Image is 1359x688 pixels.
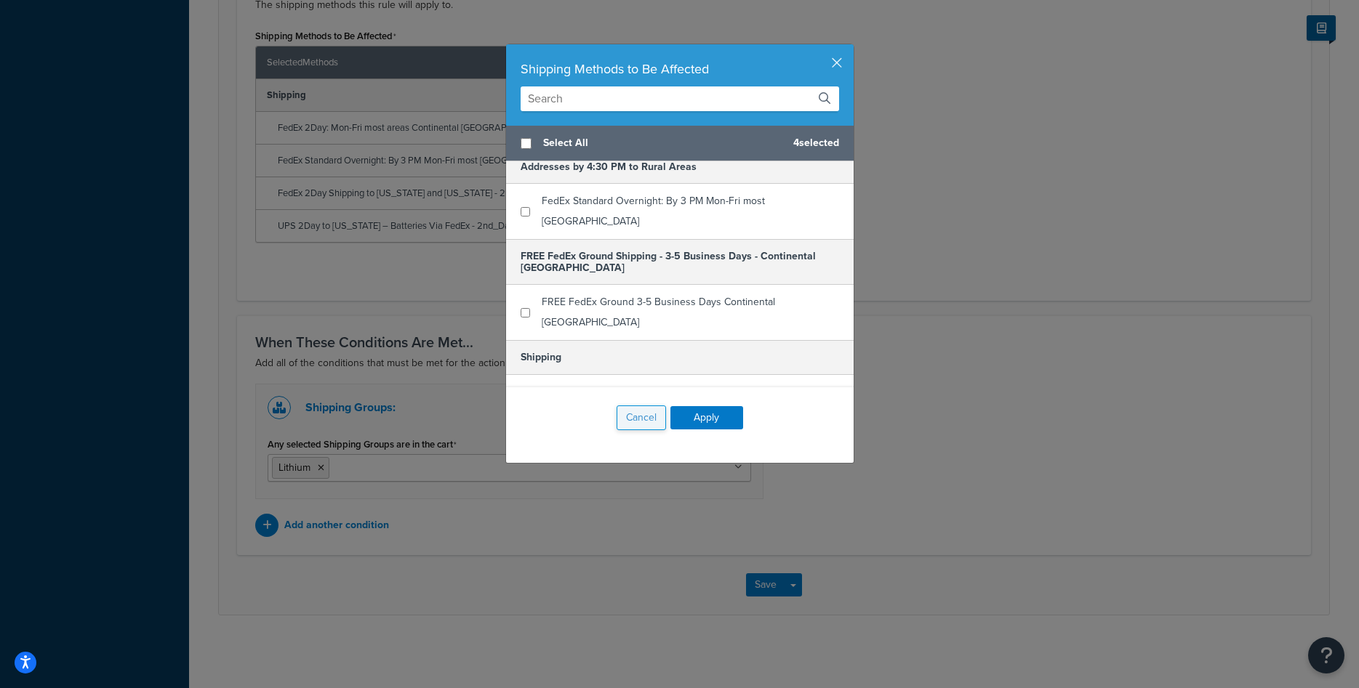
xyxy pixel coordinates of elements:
input: Search [521,86,839,111]
button: Apply [670,406,743,429]
h5: Shipping [506,340,854,374]
button: Cancel [617,405,666,430]
span: Select All [543,133,782,153]
div: 4 selected [506,126,854,161]
h5: FREE FedEx Ground Shipping - 3-5 Business Days - Continental [GEOGRAPHIC_DATA] [506,239,854,285]
span: FedEx Standard Overnight: By 3 PM Mon-Fri most [GEOGRAPHIC_DATA] [542,193,765,229]
span: FREE FedEx Ground 3-5 Business Days Continental [GEOGRAPHIC_DATA] [542,294,775,330]
span: FedEx 2Day: Mon-Fri most areas Continental [GEOGRAPHIC_DATA] - 2nd_Day_US48 [542,384,742,420]
div: Shipping Methods to Be Affected [521,59,839,79]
